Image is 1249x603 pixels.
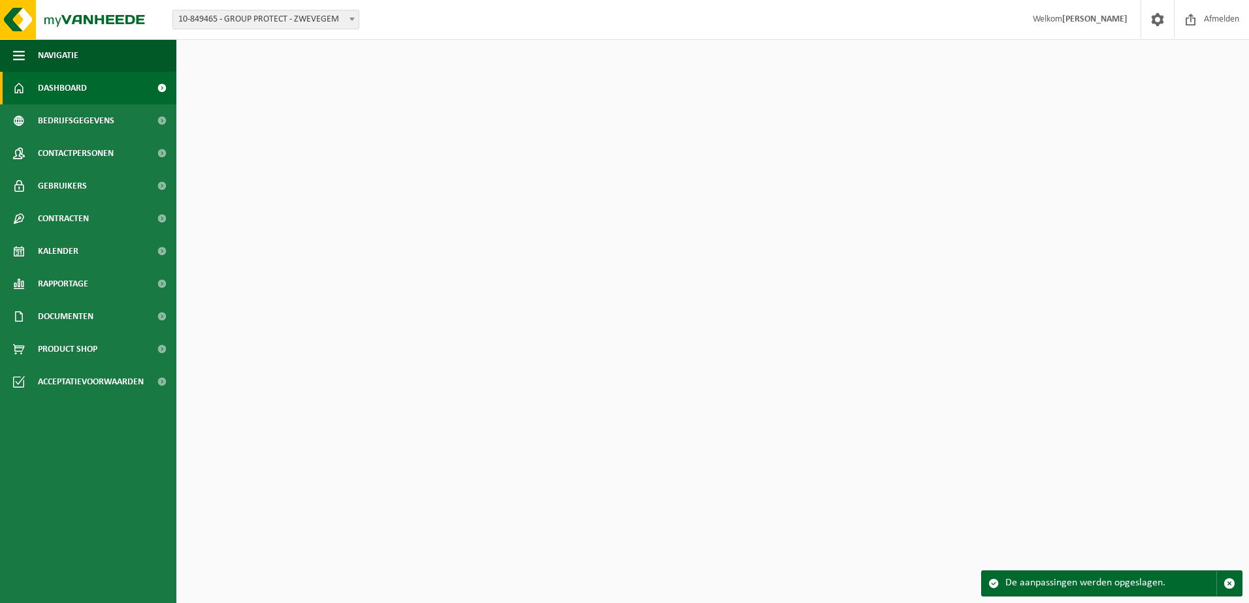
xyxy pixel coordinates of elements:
[38,39,78,72] span: Navigatie
[172,10,359,29] span: 10-849465 - GROUP PROTECT - ZWEVEGEM
[38,170,87,202] span: Gebruikers
[38,300,93,333] span: Documenten
[1005,571,1216,596] div: De aanpassingen werden opgeslagen.
[38,137,114,170] span: Contactpersonen
[38,235,78,268] span: Kalender
[38,72,87,104] span: Dashboard
[1062,14,1127,24] strong: [PERSON_NAME]
[38,365,144,398] span: Acceptatievoorwaarden
[173,10,359,29] span: 10-849465 - GROUP PROTECT - ZWEVEGEM
[38,268,88,300] span: Rapportage
[38,333,97,365] span: Product Shop
[38,104,114,137] span: Bedrijfsgegevens
[38,202,89,235] span: Contracten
